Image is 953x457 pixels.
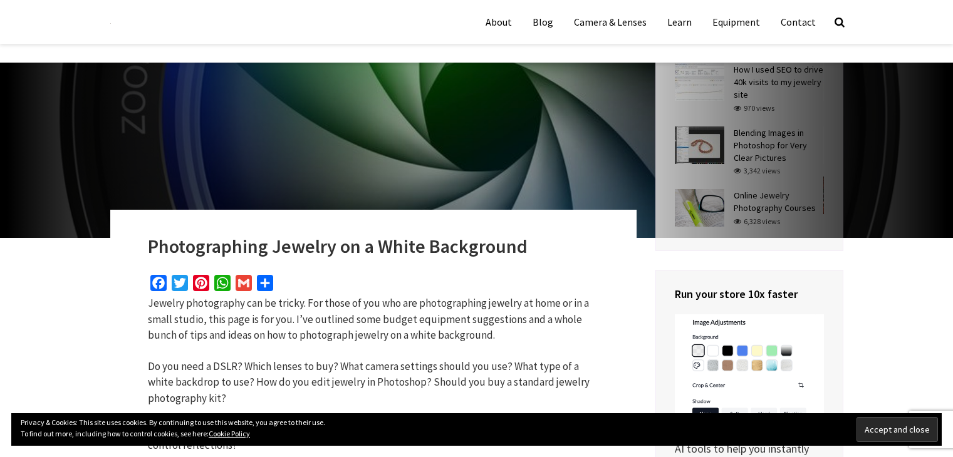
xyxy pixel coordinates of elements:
[148,275,169,295] a: Facebook
[7,50,947,238] img: Photographing jewelry on white background at home
[148,359,599,407] p: Do you need a DSLR? Which lenses to buy? What camera settings should you use? What type of a whit...
[212,275,233,295] a: WhatsApp
[523,6,563,38] a: Blog
[148,295,599,344] p: Jewelry photography can be tricky. For those of you who are photographing jewelry at home or in a...
[658,6,701,38] a: Learn
[857,417,938,442] input: Accept and close
[476,6,521,38] a: About
[148,235,599,257] h1: Photographing Jewelry on a White Background
[11,413,942,446] div: Privacy & Cookies: This site uses cookies. By continuing to use this website, you agree to their ...
[169,275,190,295] a: Twitter
[703,6,769,38] a: Equipment
[190,275,212,295] a: Pinterest
[675,286,824,302] h4: Run your store 10x faster
[771,6,825,38] a: Contact
[233,275,254,295] a: Gmail
[565,6,656,38] a: Camera & Lenses
[209,429,250,438] a: Cookie Policy
[254,275,276,295] a: Share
